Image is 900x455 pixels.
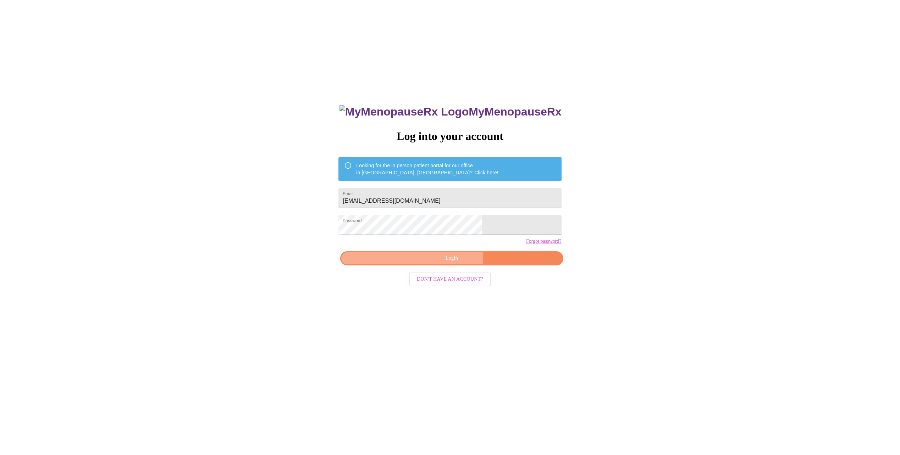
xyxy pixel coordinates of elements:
[526,238,562,244] a: Forgot password?
[338,130,561,143] h3: Log into your account
[339,105,469,118] img: MyMenopauseRx Logo
[409,273,491,286] button: Don't have an account?
[474,170,498,175] a: Click here!
[340,251,563,266] button: Login
[417,275,483,284] span: Don't have an account?
[356,159,498,179] div: Looking for the in person patient portal for our office in [GEOGRAPHIC_DATA], [GEOGRAPHIC_DATA]?
[407,276,493,282] a: Don't have an account?
[348,254,555,263] span: Login
[339,105,562,118] h3: MyMenopauseRx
